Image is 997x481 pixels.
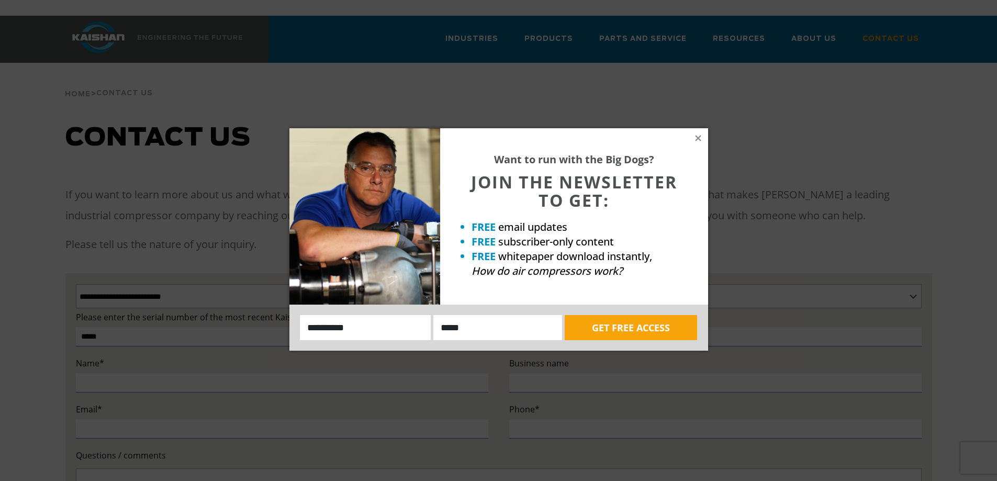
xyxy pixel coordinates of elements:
[433,315,562,340] input: Email
[300,315,431,340] input: Name:
[472,264,623,278] em: How do air compressors work?
[498,220,567,234] span: email updates
[471,171,677,211] span: JOIN THE NEWSLETTER TO GET:
[472,220,496,234] strong: FREE
[472,234,496,249] strong: FREE
[494,152,654,166] strong: Want to run with the Big Dogs?
[472,249,496,263] strong: FREE
[693,133,703,143] button: Close
[498,249,652,263] span: whitepaper download instantly,
[498,234,614,249] span: subscriber-only content
[565,315,697,340] button: GET FREE ACCESS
